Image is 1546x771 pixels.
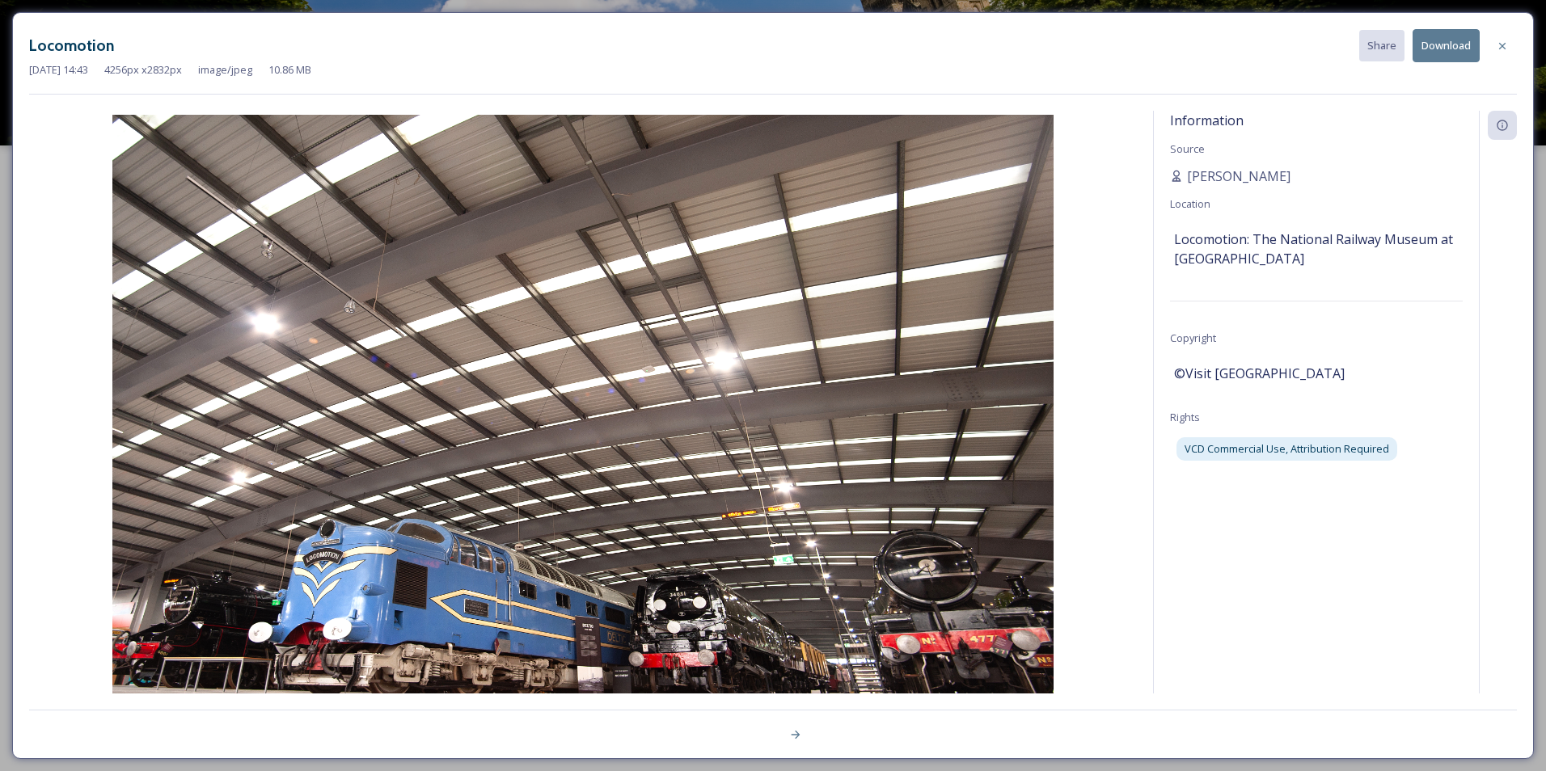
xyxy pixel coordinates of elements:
[29,62,88,78] span: [DATE] 14:43
[1170,141,1205,156] span: Source
[1413,29,1480,62] button: Download
[29,115,1137,740] img: locomotion_155.jpg
[1170,331,1216,345] span: Copyright
[198,62,252,78] span: image/jpeg
[1170,196,1210,211] span: Location
[1170,410,1200,424] span: Rights
[1174,230,1459,268] span: Locomotion: The National Railway Museum at [GEOGRAPHIC_DATA]
[1170,112,1244,129] span: Information
[29,34,114,57] h3: Locomotion
[104,62,182,78] span: 4256 px x 2832 px
[1187,166,1290,186] span: [PERSON_NAME]
[268,62,311,78] span: 10.86 MB
[1359,30,1404,61] button: Share
[1174,364,1345,383] span: ©Visit [GEOGRAPHIC_DATA]
[1185,441,1389,457] span: VCD Commercial Use, Attribution Required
